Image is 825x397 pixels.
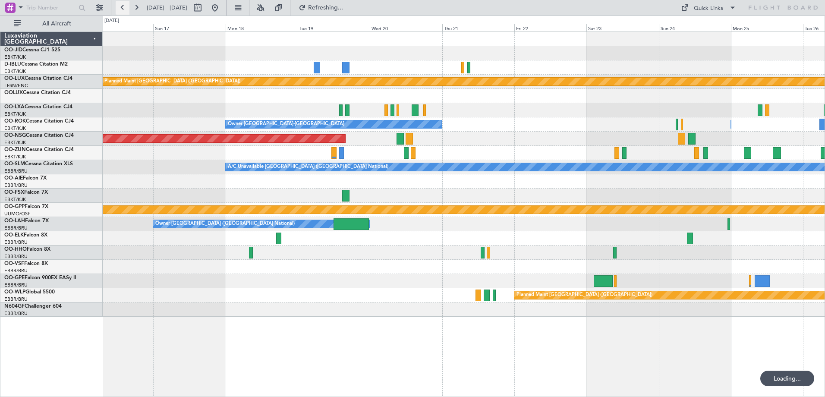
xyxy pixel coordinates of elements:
a: OO-FSXFalcon 7X [4,190,48,195]
span: OO-AIE [4,176,23,181]
div: Loading... [760,371,814,386]
span: OO-HHO [4,247,27,252]
a: EBKT/KJK [4,154,26,160]
span: OO-NSG [4,133,26,138]
a: OO-NSGCessna Citation CJ4 [4,133,74,138]
a: EBBR/BRU [4,182,28,189]
div: Fri 22 [514,24,586,32]
a: EBBR/BRU [4,310,28,317]
span: All Aircraft [22,21,91,27]
div: Planned Maint [GEOGRAPHIC_DATA] ([GEOGRAPHIC_DATA]) [104,75,240,88]
div: Mon 25 [731,24,803,32]
a: UUMO/OSF [4,211,30,217]
a: OO-VSFFalcon 8X [4,261,48,266]
div: Owner [GEOGRAPHIC_DATA] ([GEOGRAPHIC_DATA] National) [155,217,295,230]
div: A/C Unavailable [GEOGRAPHIC_DATA] ([GEOGRAPHIC_DATA] National) [228,161,388,173]
a: OO-JIDCessna CJ1 525 [4,47,60,53]
div: [DATE] [104,17,119,25]
a: EBBR/BRU [4,268,28,274]
a: EBBR/BRU [4,168,28,174]
div: Sat 16 [81,24,153,32]
div: Mon 18 [226,24,298,32]
div: Wed 20 [370,24,442,32]
span: N604GF [4,304,25,309]
span: Refreshing... [308,5,344,11]
a: OO-AIEFalcon 7X [4,176,47,181]
span: OOLUX [4,90,23,95]
span: OO-FSX [4,190,24,195]
div: Sat 23 [586,24,658,32]
button: Quick Links [677,1,740,15]
a: EBKT/KJK [4,139,26,146]
a: EBBR/BRU [4,239,28,246]
a: OO-LUXCessna Citation CJ4 [4,76,72,81]
span: OO-GPE [4,275,25,280]
a: EBKT/KJK [4,68,26,75]
span: OO-LUX [4,76,25,81]
span: OO-LAH [4,218,25,224]
a: LFSN/ENC [4,82,28,89]
a: OO-HHOFalcon 8X [4,247,50,252]
span: OO-GPP [4,204,25,209]
div: Quick Links [694,4,723,13]
span: [DATE] - [DATE] [147,4,187,12]
a: OO-GPEFalcon 900EX EASy II [4,275,76,280]
span: OO-JID [4,47,22,53]
a: OO-GPPFalcon 7X [4,204,48,209]
span: OO-ZUN [4,147,26,152]
span: OO-LXA [4,104,25,110]
input: Trip Number [26,1,76,14]
span: OO-WLP [4,290,25,295]
a: OO-SLMCessna Citation XLS [4,161,73,167]
a: OO-ZUNCessna Citation CJ4 [4,147,74,152]
a: EBKT/KJK [4,111,26,117]
div: Thu 21 [442,24,514,32]
div: Sun 17 [153,24,225,32]
a: EBKT/KJK [4,54,26,60]
button: All Aircraft [9,17,94,31]
a: EBBR/BRU [4,225,28,231]
a: EBKT/KJK [4,196,26,203]
span: OO-SLM [4,161,25,167]
a: EBBR/BRU [4,282,28,288]
a: D-IBLUCessna Citation M2 [4,62,68,67]
div: Tue 19 [298,24,370,32]
a: OO-LAHFalcon 7X [4,218,49,224]
a: EBBR/BRU [4,253,28,260]
a: EBBR/BRU [4,296,28,302]
a: N604GFChallenger 604 [4,304,62,309]
span: D-IBLU [4,62,21,67]
div: Owner [GEOGRAPHIC_DATA]-[GEOGRAPHIC_DATA] [228,118,344,131]
a: OOLUXCessna Citation CJ4 [4,90,71,95]
span: OO-ELK [4,233,24,238]
a: OO-LXACessna Citation CJ4 [4,104,72,110]
a: OO-ROKCessna Citation CJ4 [4,119,74,124]
a: EBKT/KJK [4,125,26,132]
button: Refreshing... [295,1,346,15]
a: OO-WLPGlobal 5500 [4,290,55,295]
div: Sun 24 [659,24,731,32]
a: OO-ELKFalcon 8X [4,233,47,238]
span: OO-ROK [4,119,26,124]
div: Planned Maint [GEOGRAPHIC_DATA] ([GEOGRAPHIC_DATA]) [516,289,652,302]
span: OO-VSF [4,261,24,266]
